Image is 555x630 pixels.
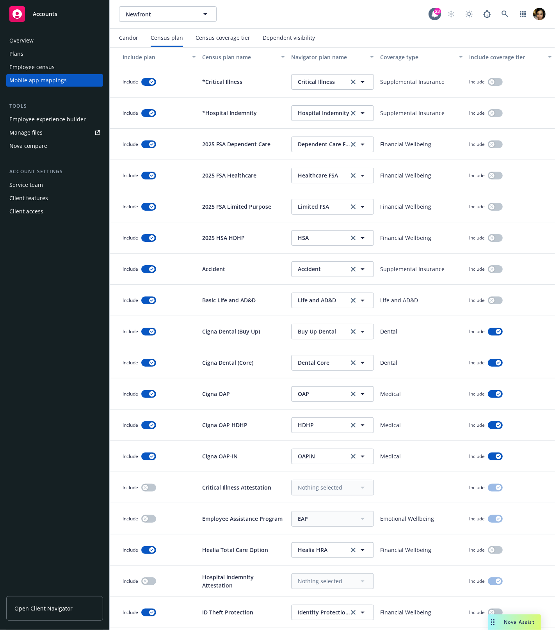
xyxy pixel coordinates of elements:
img: photo [533,8,546,20]
span: Newfront [126,10,193,18]
a: Client access [6,205,103,218]
span: Include [123,141,138,147]
a: clear selection [349,545,358,555]
div: Dependent visibility [263,35,315,41]
span: OAP [298,390,352,398]
p: Supplemental Insurance [380,265,445,273]
p: Hospital Indemnity Attestation [202,573,285,589]
span: Include [469,390,485,397]
span: Include [469,484,485,491]
div: Census plan [151,35,183,41]
span: Critical Illness [298,78,352,86]
a: clear selection [349,358,358,367]
p: Financial Wellbeing [380,234,431,242]
p: Life and AD&D [380,296,418,304]
span: OAPIN [298,452,352,460]
p: Cigna Dental (Core) [202,358,253,367]
span: Accident [298,265,352,273]
button: Accidentclear selection [291,261,374,277]
button: Identity Protection Pro Plusclear selection [291,605,374,620]
span: Include [469,172,485,179]
span: Include [123,110,138,116]
span: Include [469,453,485,460]
div: Candor [119,35,138,41]
div: Include plan [113,53,187,61]
span: Include [123,359,138,366]
p: Financial Wellbeing [380,202,431,211]
span: Include [123,297,138,303]
span: Include [469,515,485,522]
button: Dependent Care FSAclear selection [291,137,374,152]
a: Report a Bug [479,6,495,22]
a: Client features [6,192,103,204]
a: clear selection [349,202,358,211]
div: Employee census [9,61,55,73]
a: clear selection [349,171,358,180]
span: HSA [298,234,352,242]
div: Include coverage tier [469,53,543,61]
span: Include [469,422,485,428]
span: Dependent Care FSA [298,140,352,148]
button: Nothing selected [291,573,374,589]
span: Include [123,203,138,210]
p: Supplemental Insurance [380,78,445,86]
p: 2025 FSA Limited Purpose [202,202,271,211]
a: Search [497,6,513,22]
span: Include [123,266,138,272]
p: Critical Illness Attestation [202,483,271,492]
a: clear selection [349,389,358,399]
span: Include [123,578,138,584]
span: Include [123,78,138,85]
a: clear selection [349,233,358,243]
a: Service team [6,179,103,191]
p: Accident [202,265,225,273]
span: Include [123,609,138,616]
p: Basic Life and AD&D [202,296,256,304]
button: Nova Assist [488,614,541,630]
p: Supplemental Insurance [380,109,445,117]
button: Include coverage tier [466,48,555,66]
span: Identity Protection Pro Plus [298,608,352,616]
span: Include [469,297,485,303]
span: Include [123,328,138,335]
a: Start snowing [443,6,459,22]
span: Dental Core [298,358,352,367]
button: HDHPclear selection [291,417,374,433]
button: OAPclear selection [291,386,374,402]
button: Healia HRAclear selection [291,542,374,558]
button: Dental Coreclear selection [291,355,374,371]
span: Include [469,266,485,272]
p: Financial Wellbeing [380,608,431,616]
p: Medical [380,421,401,429]
div: Toggle SortBy [113,53,187,61]
a: clear selection [349,452,358,461]
span: Healthcare FSA [298,171,352,179]
p: 2025 FSA Dependent Care [202,140,270,148]
a: Mobile app mappings [6,74,103,87]
span: Include [469,203,485,210]
a: Toggle theme [461,6,477,22]
span: Include [469,78,485,85]
div: Employee experience builder [9,113,86,126]
a: Accounts [6,3,103,25]
span: Include [469,547,485,553]
div: Drag to move [488,614,498,630]
button: Census plan name [199,48,288,66]
span: Include [123,390,138,397]
button: Coverage type [377,48,466,66]
a: Manage files [6,126,103,139]
span: HDHP [298,421,352,429]
p: Financial Wellbeing [380,546,431,554]
a: clear selection [349,608,358,617]
p: Healia Total Care Option [202,546,268,554]
div: Account settings [6,168,103,176]
a: Employee experience builder [6,113,103,126]
a: clear selection [349,296,358,305]
button: Limited FSAclear selection [291,199,374,215]
span: Include [469,110,485,116]
div: Plans [9,48,23,60]
a: Employee census [6,61,103,73]
span: Include [469,609,485,616]
p: 2025 HSA HDHP [202,234,245,242]
span: Include [123,172,138,179]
